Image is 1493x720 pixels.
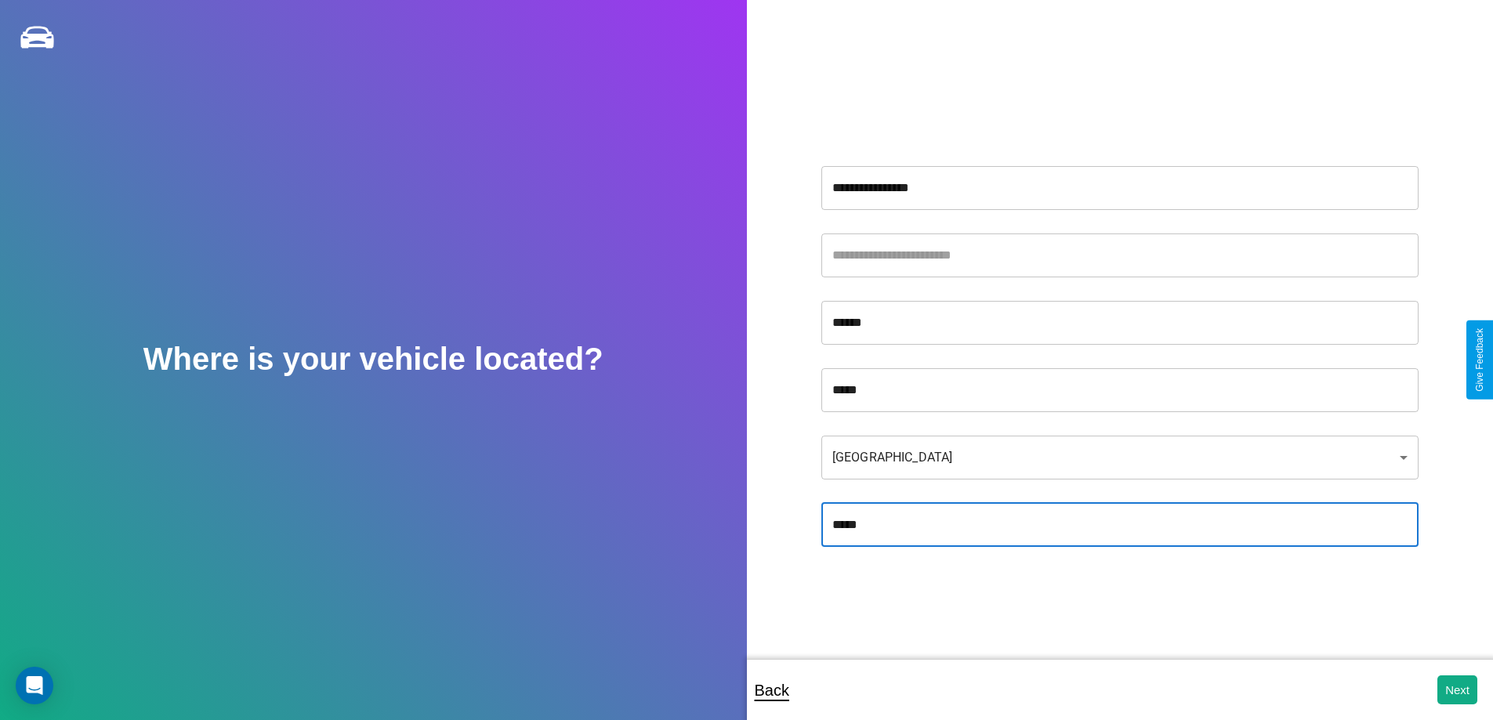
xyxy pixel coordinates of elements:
[143,342,603,377] h2: Where is your vehicle located?
[1437,675,1477,704] button: Next
[821,436,1419,479] div: [GEOGRAPHIC_DATA]
[755,676,789,704] p: Back
[1474,328,1485,392] div: Give Feedback
[16,667,53,704] div: Open Intercom Messenger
